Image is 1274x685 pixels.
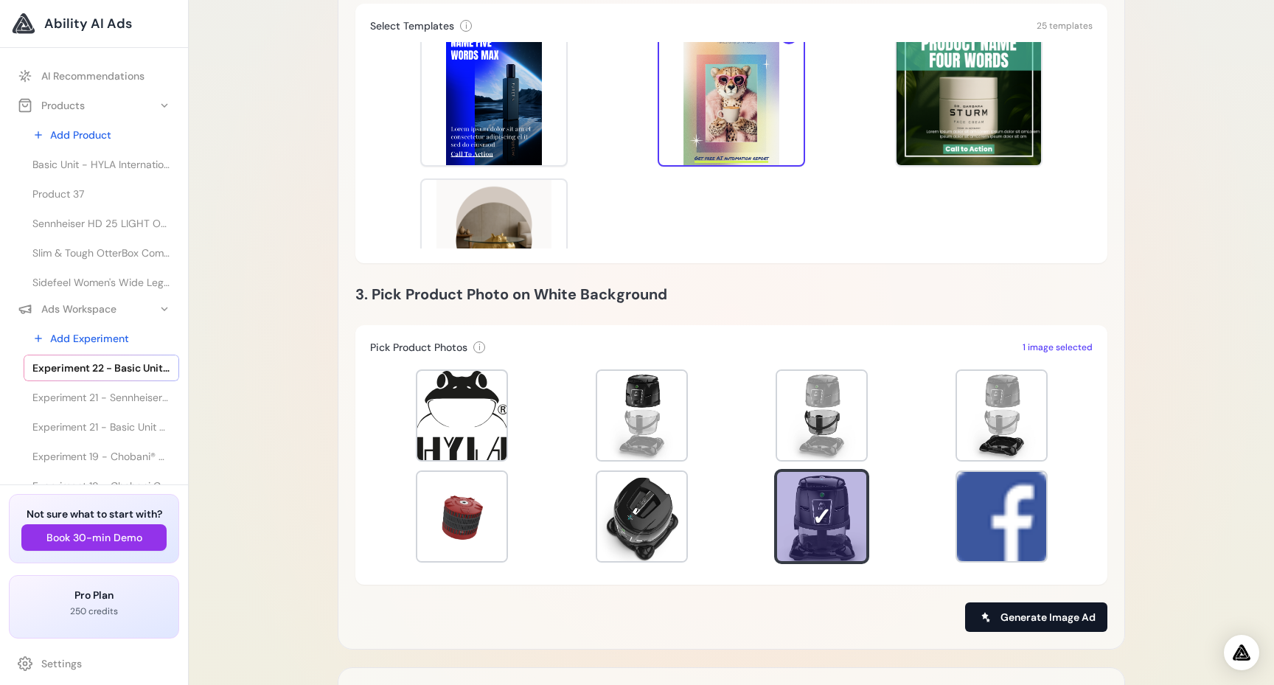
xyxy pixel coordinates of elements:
[21,524,167,551] button: Book 30-min Demo
[370,340,467,355] h3: Pick Product Photos
[32,420,170,434] span: Experiment 21 - Basic Unit - HYLA International
[24,443,179,470] a: Experiment 19 - Chobani® Complete Advanced Protein Greek Yogurt Drink - Sabor
[965,602,1107,632] button: Generate Image Ad
[24,122,179,148] a: Add Product
[1000,610,1096,625] span: Generate Image Ad
[44,13,132,34] span: Ability AI Ads
[21,507,167,521] h3: Not sure what to start with?
[32,216,170,231] span: Sennheiser HD 25 LIGHT On-Ear Fones de ouvido para DJ
[478,341,481,353] span: i
[24,181,179,207] a: Product 37
[18,302,116,316] div: Ads Workspace
[9,63,179,89] a: AI Recommendations
[32,361,170,375] span: Experiment 22 - Basic Unit - HYLA International
[24,269,179,296] a: Sidefeel Women's Wide Leg Jeans High Waisted Strechy Raw Hem Zimbaplatinum Denim Pants at Amazon ...
[24,325,179,352] a: Add Experiment
[32,275,170,290] span: Sidefeel Women's Wide Leg Jeans High Waisted Strechy Raw Hem Zimbaplatinum Denim Pants at Amazon ...
[1224,635,1259,670] div: Open Intercom Messenger
[9,296,179,322] button: Ads Workspace
[24,414,179,440] a: Experiment 21 - Basic Unit - HYLA International
[18,98,85,113] div: Products
[32,157,170,172] span: Basic Unit - HYLA International
[355,282,1107,306] h2: 3. Pick Product Photo on White Background
[1023,341,1093,353] span: 1 image selected
[24,151,179,178] a: Basic Unit - HYLA International
[12,12,176,35] a: Ability AI Ads
[24,355,179,381] a: Experiment 22 - Basic Unit - HYLA International
[465,20,467,32] span: i
[24,473,179,499] a: Experiment 18 - Chobani Complete Mixed Berry Vanilla Protein Greek Yogurt Drink - 10
[9,92,179,119] button: Products
[370,18,454,33] h3: Select Templates
[21,605,167,617] p: 250 credits
[24,240,179,266] a: Slim & Tough OtterBox Commuter Case para iPhone 14 & 13 - INTO THE
[24,210,179,237] a: Sennheiser HD 25 LIGHT On-Ear Fones de ouvido para DJ
[9,650,179,677] a: Settings
[32,187,84,201] span: Product 37
[21,588,167,602] h3: Pro Plan
[32,390,170,405] span: Experiment 21 - Sennheiser HD 25 LIGHT On-Ear Fones de ouvido para DJ
[32,479,170,493] span: Experiment 18 - Chobani Complete Mixed Berry Vanilla Protein Greek Yogurt Drink - 10
[32,449,170,464] span: Experiment 19 - Chobani® Complete Advanced Protein Greek Yogurt Drink - Sabor
[24,384,179,411] a: Experiment 21 - Sennheiser HD 25 LIGHT On-Ear Fones de ouvido para DJ
[1037,20,1093,32] span: 25 templates
[32,246,170,260] span: Slim & Tough OtterBox Commuter Case para iPhone 14 & 13 - INTO THE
